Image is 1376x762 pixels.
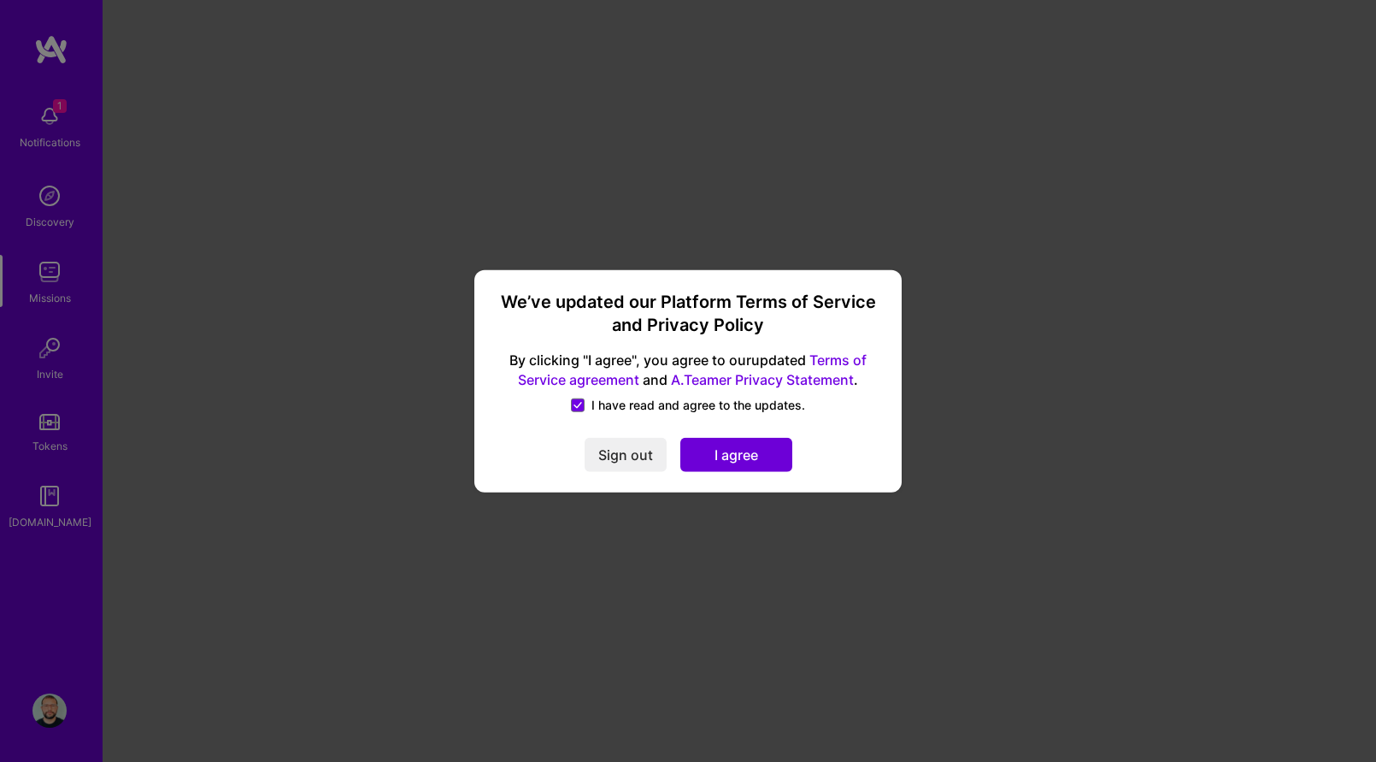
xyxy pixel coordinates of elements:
[680,438,792,472] button: I agree
[495,351,881,390] span: By clicking "I agree", you agree to our updated and .
[671,371,854,388] a: A.Teamer Privacy Statement
[518,351,867,388] a: Terms of Service agreement
[585,438,667,472] button: Sign out
[495,290,881,337] h3: We’ve updated our Platform Terms of Service and Privacy Policy
[591,397,805,414] span: I have read and agree to the updates.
